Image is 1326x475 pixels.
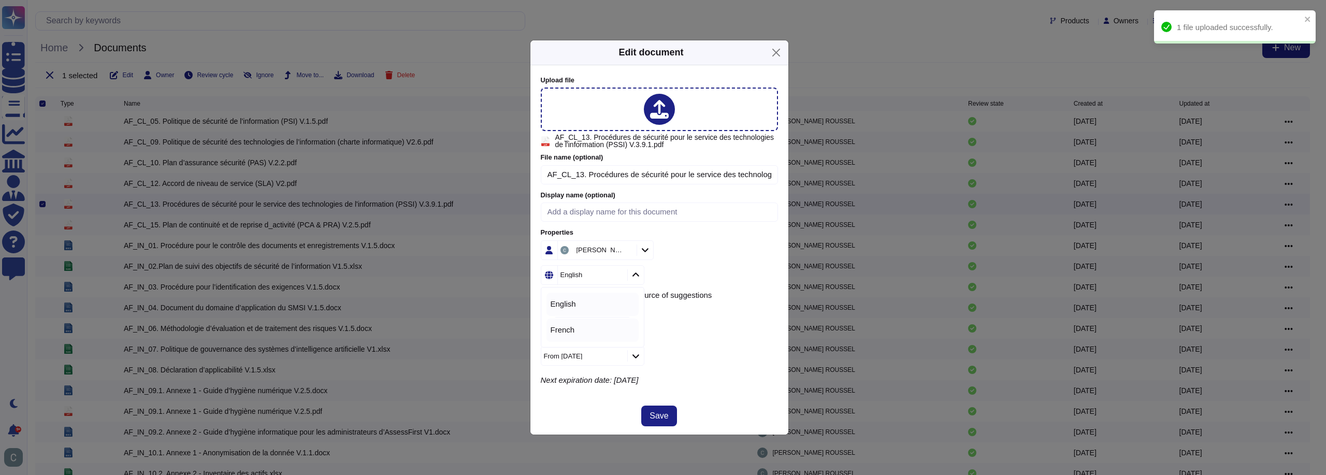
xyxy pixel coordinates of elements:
[541,165,778,184] input: Filename with extension
[768,45,784,61] button: Close
[541,203,778,222] input: Add a display name for this document
[541,376,778,384] p: Next expiration date: [DATE]
[576,247,624,253] div: [PERSON_NAME]
[541,229,778,236] label: Properties
[555,134,778,148] span: AF_CL_13. Procédures de sécurité pour le service des technologies de l'information (PSSI) V.3.9.1...
[560,271,583,278] div: English
[541,76,574,84] span: Upload file
[619,46,684,60] div: Edit document
[551,299,635,309] div: English
[541,192,778,199] label: Display name (optional)
[560,246,569,254] img: user
[546,293,639,316] div: English
[1177,23,1301,31] div: 1 file uploaded successfully.
[551,325,635,335] div: French
[1304,15,1311,23] button: close
[541,306,778,313] label: Review Cycle
[551,299,576,309] span: English
[641,406,676,426] button: Save
[546,319,639,342] div: French
[544,353,583,359] div: From [DATE]
[650,412,668,420] span: Save
[551,325,575,335] span: French
[541,154,778,161] label: File name (optional)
